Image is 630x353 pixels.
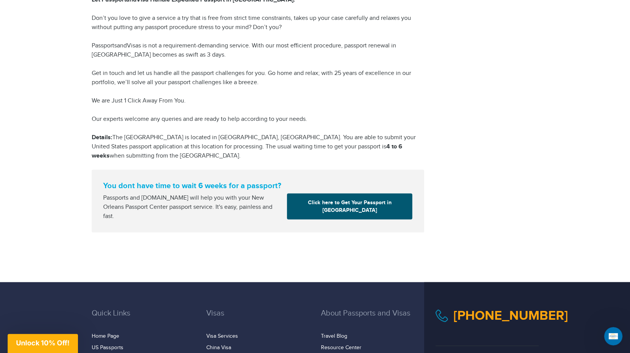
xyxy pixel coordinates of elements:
[92,345,123,351] a: US Passports
[92,134,112,141] strong: Details:
[92,115,424,124] p: Our experts welcome any queries and are ready to help according to your needs.
[103,181,413,190] strong: You dont have time to wait 6 weeks for a passport?
[206,333,238,339] a: Visa Services
[92,69,424,87] p: Get in touch and let us handle all the passport challenges for you. Go home and relax; with 25 ye...
[206,309,309,329] h3: Visas
[604,327,622,345] iframe: Intercom live chat
[206,345,231,351] a: China Visa
[92,133,424,161] p: The [GEOGRAPHIC_DATA] is located in [GEOGRAPHIC_DATA], [GEOGRAPHIC_DATA]. You are able to submit ...
[92,96,424,106] p: We are Just 1 Click Away From You.
[287,194,412,220] a: Click here to Get Your Passport in [GEOGRAPHIC_DATA]
[100,194,284,221] div: Passports and [DOMAIN_NAME] will help you with your New Orleans Passport Center passport service....
[16,339,70,347] span: Unlock 10% Off!
[92,333,119,339] a: Home Page
[92,143,402,159] strong: 4 to 6 weeks
[321,345,361,351] a: Resource Center
[321,333,347,339] a: Travel Blog
[92,309,195,329] h3: Quick Links
[8,334,78,353] div: Unlock 10% Off!
[321,309,424,329] h3: About Passports and Visas
[92,14,424,32] p: Don’t you love to give a service a try that is free from strict time constraints, takes up your c...
[92,41,424,60] p: PassportsandVisas is not a requirement-demanding service. With our most efficient procedure, pass...
[453,308,568,324] a: [PHONE_NUMBER]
